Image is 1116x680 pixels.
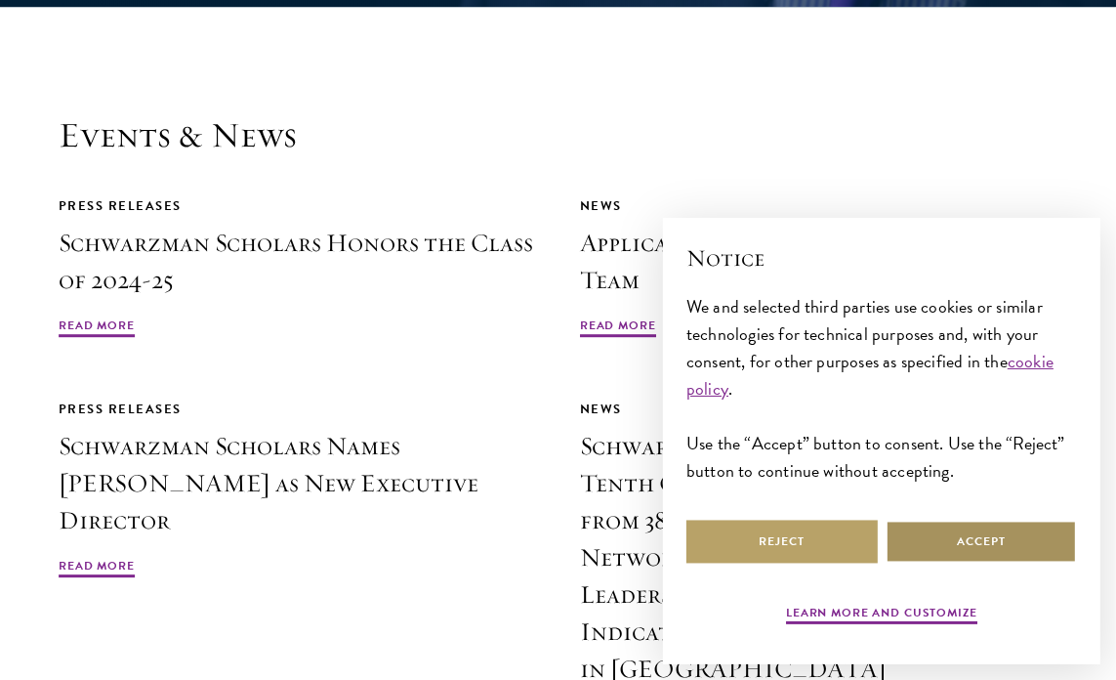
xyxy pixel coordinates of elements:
h3: Application Tips from the Admissions Team [580,225,1057,299]
button: Learn more and customize [786,604,977,627]
div: News [580,195,1057,217]
div: Press Releases [59,399,536,420]
h3: Schwarzman Scholars Names [PERSON_NAME] as New Executive Director [59,428,536,539]
div: We and selected third parties use cookies or similar technologies for technical purposes and, wit... [686,293,1077,486]
span: Read More [59,317,135,340]
button: Accept [886,520,1077,564]
a: Press Releases Schwarzman Scholars Names [PERSON_NAME] as New Executive Director Read More [59,399,536,580]
span: Read More [580,317,656,340]
div: Press Releases [59,195,536,217]
a: Press Releases Schwarzman Scholars Honors the Class of 2024-25 Read More [59,195,536,340]
h3: Schwarzman Scholars Honors the Class of 2024-25 [59,225,536,299]
a: cookie policy [686,348,1054,402]
a: News Application Tips from the Admissions Team Read More [580,195,1057,340]
div: News [580,399,1057,420]
h2: Events & News [59,114,1057,156]
span: Read More [59,557,135,580]
button: Reject [686,520,878,564]
h2: Notice [686,241,1077,275]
